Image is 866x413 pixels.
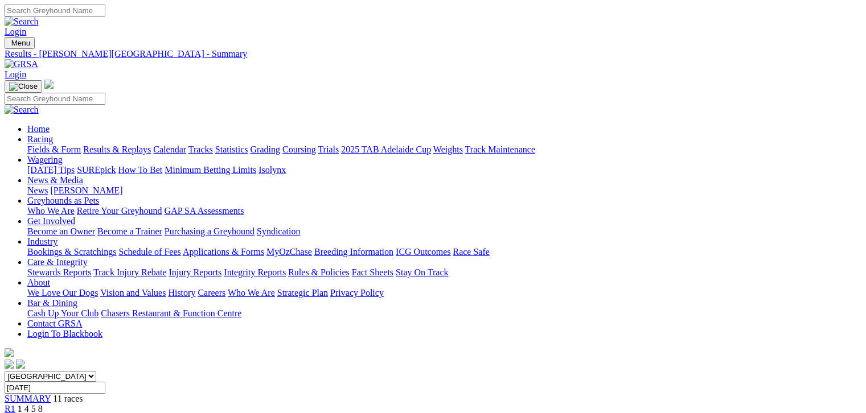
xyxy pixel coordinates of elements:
img: twitter.svg [16,360,25,369]
a: [PERSON_NAME] [50,185,122,195]
a: [DATE] Tips [27,165,75,175]
a: ICG Outcomes [396,247,450,257]
a: Injury Reports [169,267,221,277]
div: Racing [27,144,861,155]
input: Search [5,93,105,105]
input: Select date [5,382,105,394]
a: SUMMARY [5,394,51,403]
a: Results & Replays [83,144,151,154]
a: Statistics [215,144,248,154]
a: Bookings & Scratchings [27,247,116,257]
a: Track Maintenance [465,144,535,154]
a: Get Involved [27,216,75,226]
a: Privacy Policy [330,288,384,298]
a: Results - [PERSON_NAME][GEOGRAPHIC_DATA] - Summary [5,49,861,59]
a: How To Bet [118,165,163,175]
a: Tracks [188,144,213,154]
a: Syndication [257,226,300,236]
span: 11 races [53,394,83,403]
a: Integrity Reports [224,267,286,277]
a: Race Safe [453,247,489,257]
a: Become a Trainer [97,226,162,236]
a: Track Injury Rebate [93,267,166,277]
a: News [27,185,48,195]
button: Toggle navigation [5,80,42,93]
a: Calendar [153,144,186,154]
a: Minimum Betting Limits [165,165,256,175]
span: Menu [11,39,30,47]
a: Bar & Dining [27,298,77,308]
input: Search [5,5,105,16]
a: Become an Owner [27,226,95,236]
a: About [27,278,50,287]
a: Racing [27,134,53,144]
img: logo-grsa-white.png [44,80,54,89]
button: Toggle navigation [5,37,35,49]
a: Coursing [282,144,316,154]
a: Who We Are [228,288,275,298]
a: Retire Your Greyhound [77,206,162,216]
a: Home [27,124,50,134]
a: Fields & Form [27,144,81,154]
a: 2025 TAB Adelaide Cup [341,144,431,154]
div: News & Media [27,185,861,196]
a: Grading [251,144,280,154]
a: Login [5,27,26,36]
a: Fact Sheets [352,267,393,277]
div: Care & Integrity [27,267,861,278]
div: Bar & Dining [27,308,861,319]
div: About [27,288,861,298]
img: Search [5,105,39,115]
a: Trials [318,144,339,154]
a: History [168,288,195,298]
a: Login [5,69,26,79]
img: Search [5,16,39,27]
a: We Love Our Dogs [27,288,98,298]
a: Greyhounds as Pets [27,196,99,205]
a: Stay On Track [396,267,448,277]
div: Wagering [27,165,861,175]
a: SUREpick [77,165,116,175]
a: Login To Blackbook [27,329,102,338]
a: Who We Are [27,206,75,216]
a: GAP SA Assessments [165,206,244,216]
div: Greyhounds as Pets [27,206,861,216]
a: Chasers Restaurant & Function Centre [101,308,241,318]
a: Breeding Information [314,247,393,257]
a: Isolynx [258,165,286,175]
img: logo-grsa-white.png [5,348,14,357]
a: Rules & Policies [288,267,350,277]
a: Careers [198,288,225,298]
div: Get Involved [27,226,861,237]
img: facebook.svg [5,360,14,369]
a: MyOzChase [266,247,312,257]
a: Stewards Reports [27,267,91,277]
div: Industry [27,247,861,257]
a: Schedule of Fees [118,247,180,257]
a: Applications & Forms [183,247,264,257]
a: Strategic Plan [277,288,328,298]
a: Vision and Values [100,288,166,298]
a: Contact GRSA [27,319,82,328]
img: Close [9,82,38,91]
a: Wagering [27,155,63,164]
a: Purchasing a Greyhound [165,226,255,236]
a: Industry [27,237,58,246]
img: GRSA [5,59,38,69]
a: Cash Up Your Club [27,308,98,318]
a: News & Media [27,175,83,185]
a: Weights [433,144,463,154]
a: Care & Integrity [27,257,88,267]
